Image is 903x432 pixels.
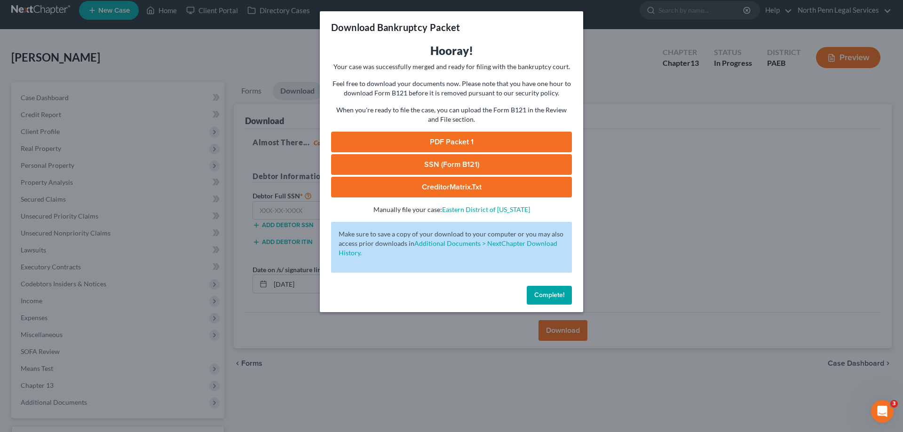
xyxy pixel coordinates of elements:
[331,105,572,124] p: When you're ready to file the case, you can upload the Form B121 in the Review and File section.
[527,286,572,305] button: Complete!
[339,229,564,258] p: Make sure to save a copy of your download to your computer or you may also access prior downloads in
[442,205,530,213] a: Eastern District of [US_STATE]
[331,21,460,34] h3: Download Bankruptcy Packet
[890,400,898,408] span: 3
[339,239,557,257] a: Additional Documents > NextChapter Download History.
[331,154,572,175] a: SSN (Form B121)
[331,43,572,58] h3: Hooray!
[331,62,572,71] p: Your case was successfully merged and ready for filing with the bankruptcy court.
[331,79,572,98] p: Feel free to download your documents now. Please note that you have one hour to download Form B12...
[331,177,572,197] a: CreditorMatrix.txt
[534,291,564,299] span: Complete!
[331,132,572,152] a: PDF Packet 1
[871,400,894,423] iframe: Intercom live chat
[331,205,572,214] p: Manually file your case:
